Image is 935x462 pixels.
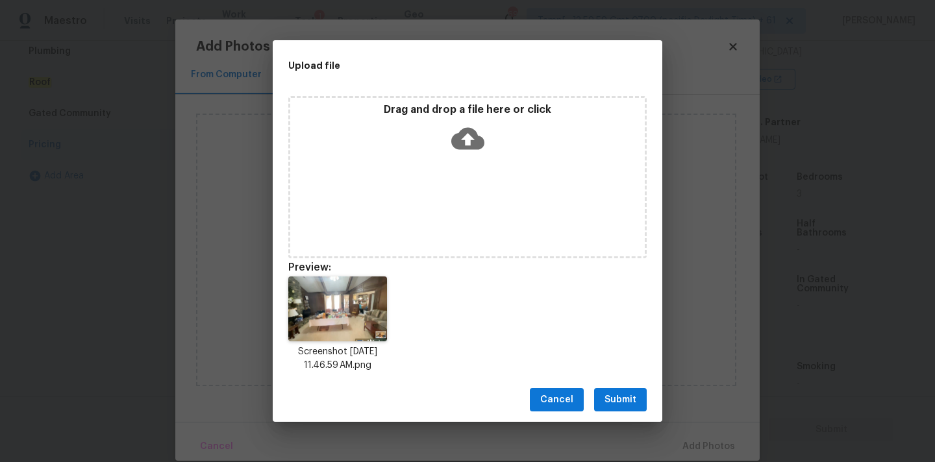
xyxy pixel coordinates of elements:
span: Submit [605,392,636,408]
h2: Upload file [288,58,588,73]
p: Screenshot [DATE] 11.46.59 AM.png [288,345,387,372]
button: Submit [594,388,647,412]
span: Cancel [540,392,573,408]
img: H3d0EqV2+6+WlX8f8DFXB5NnAwpmcAAAAASUVORK5CYII= [288,276,387,341]
p: Drag and drop a file here or click [290,103,645,117]
button: Cancel [530,388,584,412]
